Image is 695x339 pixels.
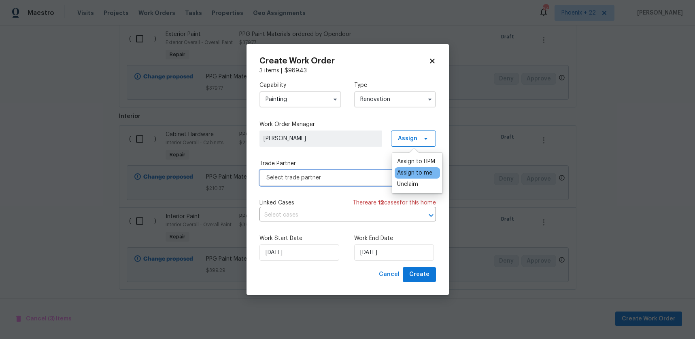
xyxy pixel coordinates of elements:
[285,68,307,74] span: $ 989.43
[259,160,436,168] label: Trade Partner
[259,57,429,65] h2: Create Work Order
[403,267,436,282] button: Create
[259,120,436,128] label: Work Order Manager
[259,234,341,242] label: Work Start Date
[259,91,341,107] input: Select...
[354,234,436,242] label: Work End Date
[259,67,436,75] div: 3 items |
[378,200,384,206] span: 12
[425,95,435,104] button: Show options
[397,169,432,177] div: Assign to me
[259,81,341,89] label: Capability
[353,199,436,207] span: There are case s for this home
[259,244,339,261] input: M/D/YYYY
[409,270,429,280] span: Create
[264,135,378,143] span: [PERSON_NAME]
[425,210,437,221] button: Open
[354,91,436,107] input: Select...
[376,267,403,282] button: Cancel
[379,270,400,280] span: Cancel
[398,135,417,143] span: Assign
[259,199,294,207] span: Linked Cases
[397,180,418,188] div: Unclaim
[330,95,340,104] button: Show options
[259,209,413,221] input: Select cases
[354,244,434,261] input: M/D/YYYY
[397,158,435,166] div: Assign to HPM
[266,174,417,182] span: Select trade partner
[354,81,436,89] label: Type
